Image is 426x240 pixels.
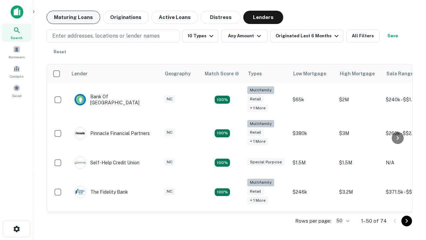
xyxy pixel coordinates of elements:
[276,32,340,40] div: Originated Last 6 Months
[75,186,86,198] img: picture
[2,24,31,42] a: Search
[74,157,139,169] div: Self-help Credit Union
[164,129,175,136] div: NC
[74,127,150,139] div: Pinnacle Financial Partners
[215,129,230,137] div: Matching Properties: 17, hasApolloMatch: undefined
[75,157,86,168] img: picture
[247,138,268,145] div: + 1 more
[247,197,268,204] div: + 1 more
[247,120,274,128] div: Multifamily
[9,54,25,60] span: Borrowers
[289,117,336,150] td: $380k
[10,74,23,79] span: Contacts
[52,32,160,40] p: Enter addresses, locations or lender names
[12,93,22,98] span: Saved
[164,158,175,166] div: NC
[164,188,175,195] div: NC
[386,70,413,78] div: Sale Range
[340,70,375,78] div: High Mortgage
[289,83,336,117] td: $65k
[182,29,218,43] button: 10 Types
[393,187,426,219] iframe: Chat Widget
[289,150,336,175] td: $1.5M
[336,117,382,150] td: $3M
[201,11,241,24] button: Distress
[2,43,31,61] a: Borrowers
[164,95,175,103] div: NC
[336,64,382,83] th: High Mortgage
[295,217,331,225] p: Rows per page:
[47,29,180,43] button: Enter addresses, locations or lender names
[74,94,154,106] div: Bank Of [GEOGRAPHIC_DATA]
[247,179,274,186] div: Multifamily
[215,96,230,104] div: Matching Properties: 17, hasApolloMatch: undefined
[289,175,336,209] td: $246k
[336,150,382,175] td: $1.5M
[11,5,23,19] img: capitalize-icon.png
[382,29,403,43] button: Save your search to get updates of matches that match your search criteria.
[68,64,161,83] th: Lender
[2,82,31,100] a: Saved
[247,129,264,136] div: Retail
[336,83,382,117] td: $2M
[248,70,262,78] div: Types
[161,64,201,83] th: Geography
[247,104,268,112] div: + 1 more
[72,70,88,78] div: Lender
[205,70,238,77] h6: Match Score
[401,216,412,226] button: Go to next page
[2,62,31,80] a: Contacts
[247,86,274,94] div: Multifamily
[247,158,285,166] div: Special Purpose
[151,11,198,24] button: Active Loans
[201,64,244,83] th: Capitalize uses an advanced AI algorithm to match your search with the best lender. The match sco...
[336,175,382,209] td: $3.2M
[165,70,191,78] div: Geography
[47,11,100,24] button: Maturing Loans
[11,35,23,40] span: Search
[244,64,289,83] th: Types
[49,45,71,59] button: Reset
[270,29,343,43] button: Originated Last 6 Months
[361,217,387,225] p: 1–50 of 74
[75,94,86,105] img: picture
[215,188,230,196] div: Matching Properties: 10, hasApolloMatch: undefined
[289,64,336,83] th: Low Mortgage
[205,70,239,77] div: Capitalize uses an advanced AI algorithm to match your search with the best lender. The match sco...
[247,188,264,195] div: Retail
[243,11,283,24] button: Lenders
[221,29,268,43] button: Any Amount
[346,29,379,43] button: All Filters
[334,216,350,226] div: 50
[75,128,86,139] img: picture
[215,159,230,167] div: Matching Properties: 11, hasApolloMatch: undefined
[74,186,128,198] div: The Fidelity Bank
[103,11,149,24] button: Originations
[293,70,326,78] div: Low Mortgage
[247,95,264,103] div: Retail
